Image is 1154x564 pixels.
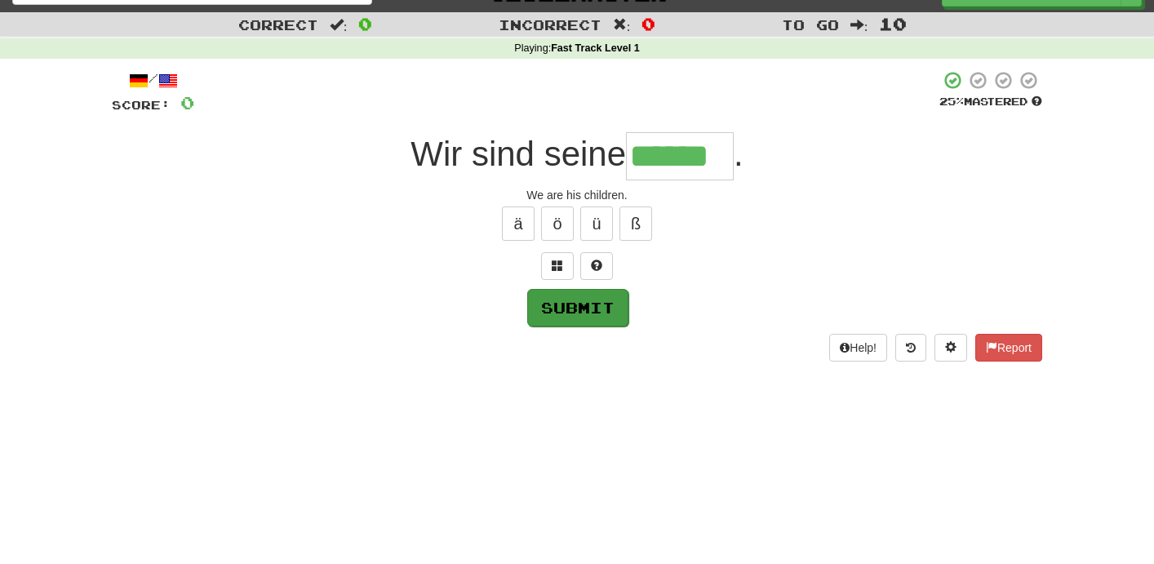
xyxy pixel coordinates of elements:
div: We are his children. [112,187,1042,203]
span: 0 [180,92,194,113]
div: Mastered [939,95,1042,109]
span: Correct [238,16,318,33]
button: ä [502,207,535,241]
div: / [112,70,194,91]
button: Help! [829,334,887,362]
span: : [330,18,348,32]
span: Score: [112,98,171,112]
button: ö [541,207,574,241]
span: 25 % [939,95,964,108]
span: 0 [641,14,655,33]
button: Switch sentence to multiple choice alt+p [541,252,574,280]
button: ß [619,207,652,241]
span: . [734,135,743,173]
button: ü [580,207,613,241]
span: 0 [358,14,372,33]
span: 10 [879,14,907,33]
button: Submit [527,289,628,326]
button: Round history (alt+y) [895,334,926,362]
button: Single letter hint - you only get 1 per sentence and score half the points! alt+h [580,252,613,280]
strong: Fast Track Level 1 [551,42,640,54]
span: Wir sind seine [411,135,626,173]
span: : [613,18,631,32]
span: : [850,18,868,32]
button: Report [975,334,1042,362]
span: Incorrect [499,16,601,33]
span: To go [782,16,839,33]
